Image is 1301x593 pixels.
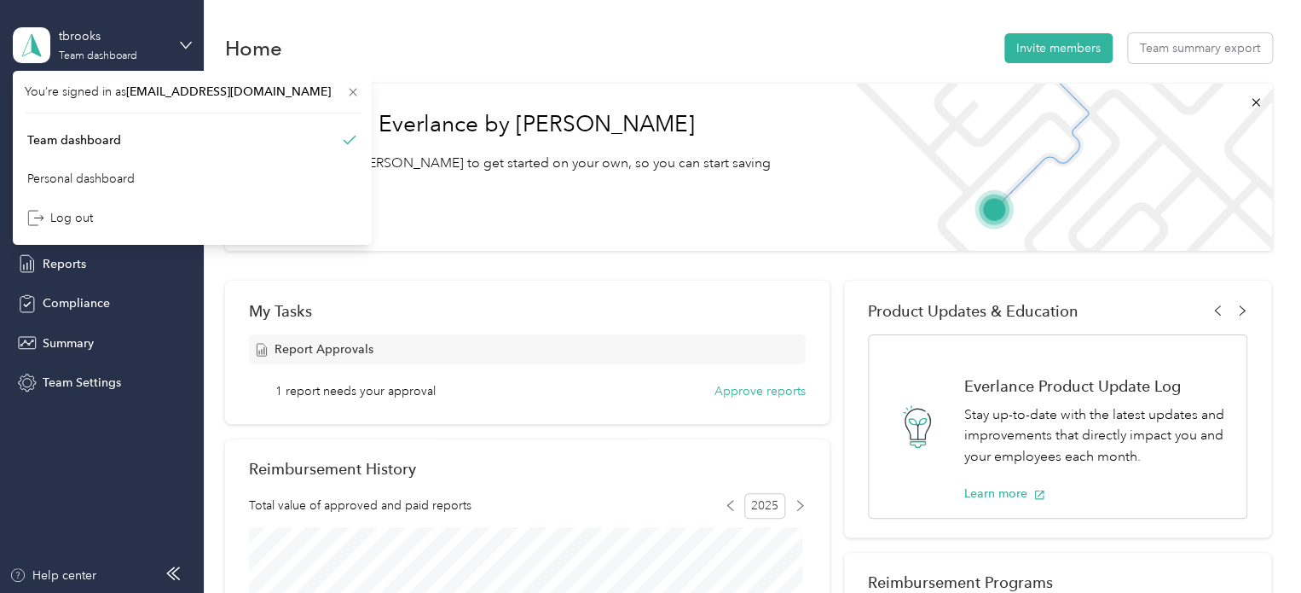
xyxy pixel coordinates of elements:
[249,460,416,478] h2: Reimbursement History
[27,131,121,149] div: Team dashboard
[43,255,86,273] span: Reports
[714,382,806,400] button: Approve reports
[43,374,121,392] span: Team Settings
[964,485,1045,503] button: Learn more
[744,493,785,519] span: 2025
[249,497,471,515] span: Total value of approved and paid reports
[868,302,1078,320] span: Product Updates & Education
[25,83,360,101] span: You’re signed in as
[9,567,96,584] button: Help center
[249,153,815,195] p: Read our step-by-[PERSON_NAME] to get started on your own, so you can start saving [DATE].
[27,170,135,188] div: Personal dashboard
[1206,497,1301,593] iframe: Everlance-gr Chat Button Frame
[249,111,815,138] h1: Welcome to Everlance by [PERSON_NAME]
[1004,33,1113,63] button: Invite members
[126,84,331,99] span: [EMAIL_ADDRESS][DOMAIN_NAME]
[43,334,94,352] span: Summary
[964,377,1229,395] h1: Everlance Product Update Log
[59,27,165,45] div: tbrooks
[838,84,1271,251] img: Welcome to everlance
[1128,33,1272,63] button: Team summary export
[59,51,137,61] div: Team dashboard
[225,39,282,57] h1: Home
[27,209,93,227] div: Log out
[249,302,806,320] div: My Tasks
[964,404,1229,468] p: Stay up-to-date with the latest updates and improvements that directly impact you and your employ...
[868,573,1247,591] h2: Reimbursement Programs
[43,294,110,312] span: Compliance
[275,340,373,358] span: Report Approvals
[275,382,436,400] span: 1 report needs your approval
